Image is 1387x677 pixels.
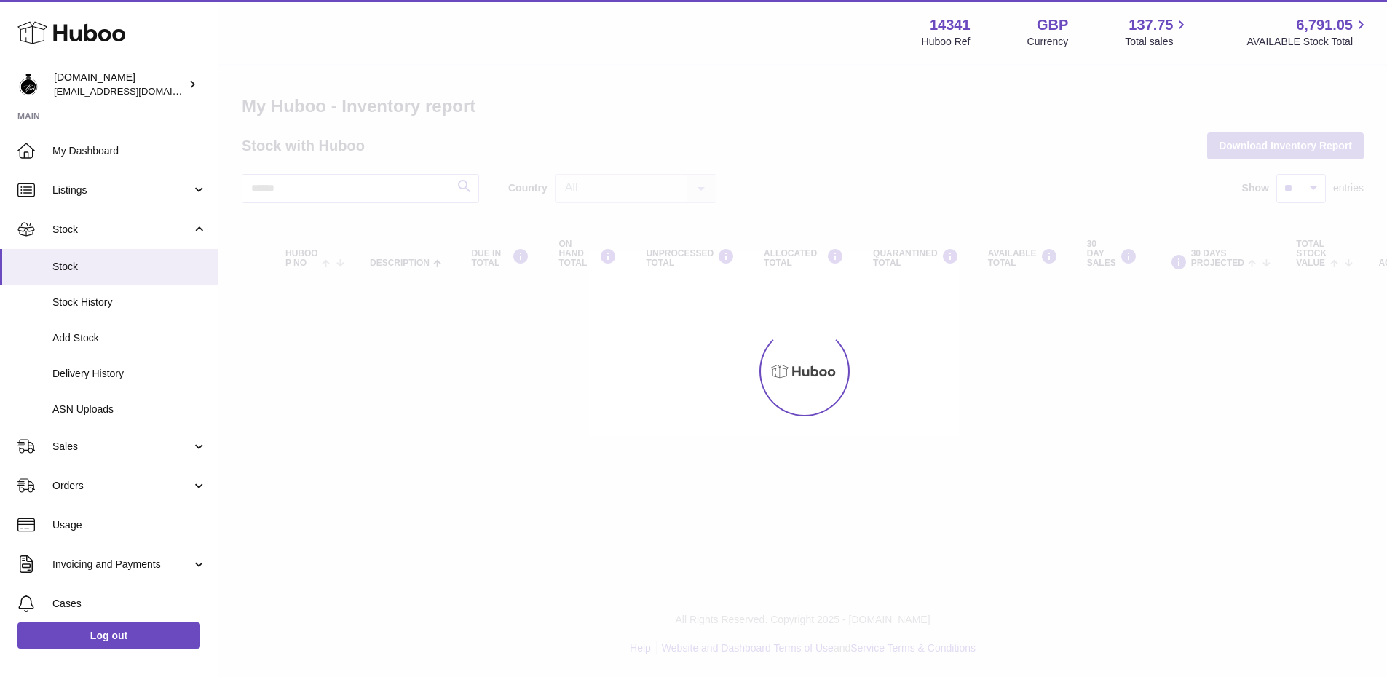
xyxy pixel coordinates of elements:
[54,85,214,97] span: [EMAIL_ADDRESS][DOMAIN_NAME]
[52,558,191,571] span: Invoicing and Payments
[52,367,207,381] span: Delivery History
[1246,15,1370,49] a: 6,791.05 AVAILABLE Stock Total
[1027,35,1069,49] div: Currency
[52,144,207,158] span: My Dashboard
[54,71,185,98] div: [DOMAIN_NAME]
[52,440,191,454] span: Sales
[1246,35,1370,49] span: AVAILABLE Stock Total
[52,403,207,416] span: ASN Uploads
[52,296,207,309] span: Stock History
[52,518,207,532] span: Usage
[1129,15,1173,35] span: 137.75
[1296,15,1353,35] span: 6,791.05
[17,622,200,649] a: Log out
[52,223,191,237] span: Stock
[1037,15,1068,35] strong: GBP
[922,35,971,49] div: Huboo Ref
[52,331,207,345] span: Add Stock
[930,15,971,35] strong: 14341
[52,597,207,611] span: Cases
[1125,15,1190,49] a: 137.75 Total sales
[52,479,191,493] span: Orders
[52,260,207,274] span: Stock
[1125,35,1190,49] span: Total sales
[52,183,191,197] span: Listings
[17,74,39,95] img: theperfumesampler@gmail.com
